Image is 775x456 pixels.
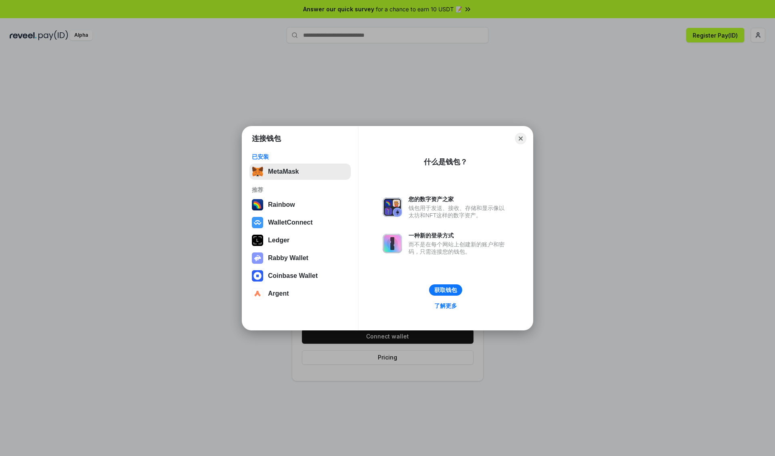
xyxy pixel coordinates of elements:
[434,286,457,294] div: 获取钱包
[249,232,351,248] button: Ledger
[252,270,263,282] img: svg+xml,%3Csvg%20width%3D%2228%22%20height%3D%2228%22%20viewBox%3D%220%200%2028%2028%22%20fill%3D...
[252,134,281,143] h1: 连接钱包
[252,288,263,299] img: svg+xml,%3Csvg%20width%3D%2228%22%20height%3D%2228%22%20viewBox%3D%220%200%2028%2028%22%20fill%3D...
[429,300,462,311] a: 了解更多
[252,199,263,210] img: svg+xml,%3Csvg%20width%3D%22120%22%20height%3D%22120%22%20viewBox%3D%220%200%20120%20120%22%20fil...
[408,195,509,203] div: 您的数字资产之家
[268,237,289,244] div: Ledger
[252,217,263,228] img: svg+xml,%3Csvg%20width%3D%2228%22%20height%3D%2228%22%20viewBox%3D%220%200%2028%2028%22%20fill%3D...
[249,250,351,266] button: Rabby Wallet
[268,219,313,226] div: WalletConnect
[383,198,402,217] img: svg+xml,%3Csvg%20xmlns%3D%22http%3A%2F%2Fwww.w3.org%2F2000%2Fsvg%22%20fill%3D%22none%22%20viewBox...
[268,272,318,279] div: Coinbase Wallet
[434,302,457,309] div: 了解更多
[408,241,509,255] div: 而不是在每个网站上创建新的账户和密码，只需连接您的钱包。
[408,204,509,219] div: 钱包用于发送、接收、存储和显示像以太坊和NFT这样的数字资产。
[268,254,308,262] div: Rabby Wallet
[268,201,295,208] div: Rainbow
[252,252,263,264] img: svg+xml,%3Csvg%20xmlns%3D%22http%3A%2F%2Fwww.w3.org%2F2000%2Fsvg%22%20fill%3D%22none%22%20viewBox...
[252,186,348,193] div: 推荐
[383,234,402,253] img: svg+xml,%3Csvg%20xmlns%3D%22http%3A%2F%2Fwww.w3.org%2F2000%2Fsvg%22%20fill%3D%22none%22%20viewBox...
[268,290,289,297] div: Argent
[268,168,299,175] div: MetaMask
[249,214,351,231] button: WalletConnect
[429,284,462,296] button: 获取钱包
[252,166,263,177] img: svg+xml,%3Csvg%20fill%3D%22none%22%20height%3D%2233%22%20viewBox%3D%220%200%2035%2033%22%20width%...
[515,133,526,144] button: Close
[249,268,351,284] button: Coinbase Wallet
[249,197,351,213] button: Rainbow
[249,164,351,180] button: MetaMask
[408,232,509,239] div: 一种新的登录方式
[424,157,467,167] div: 什么是钱包？
[252,153,348,160] div: 已安装
[252,235,263,246] img: svg+xml,%3Csvg%20xmlns%3D%22http%3A%2F%2Fwww.w3.org%2F2000%2Fsvg%22%20width%3D%2228%22%20height%3...
[249,286,351,302] button: Argent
